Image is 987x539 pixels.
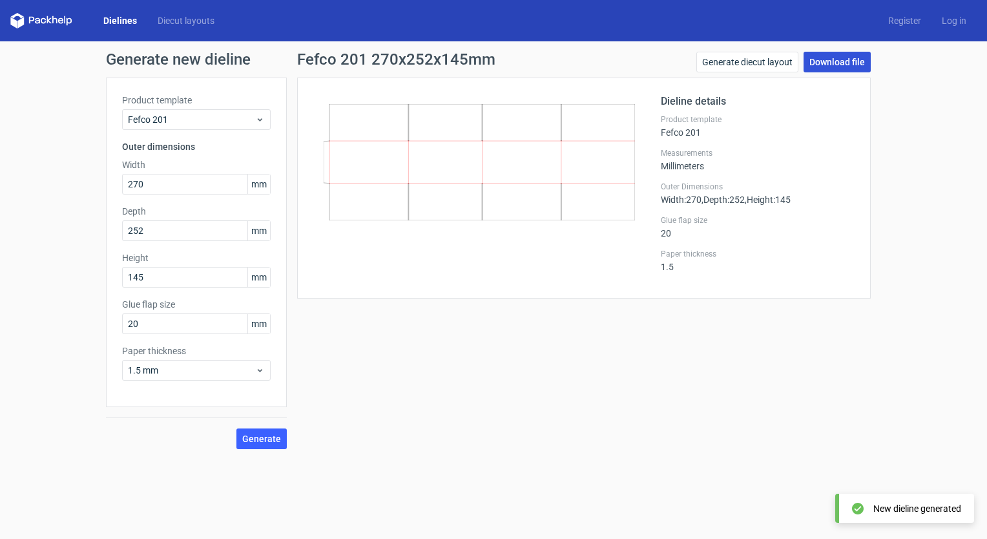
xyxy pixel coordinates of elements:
span: 1.5 mm [128,364,255,377]
a: Log in [931,14,977,27]
h3: Outer dimensions [122,140,271,153]
span: mm [247,174,270,194]
a: Download file [804,52,871,72]
span: Fefco 201 [128,113,255,126]
div: Fefco 201 [661,114,855,138]
label: Paper thickness [661,249,855,259]
span: , Depth : 252 [701,195,745,205]
span: mm [247,221,270,240]
span: , Height : 145 [745,195,791,205]
h2: Dieline details [661,94,855,109]
label: Outer Dimensions [661,182,855,192]
div: 1.5 [661,249,855,272]
span: Width : 270 [661,195,701,205]
label: Depth [122,205,271,218]
a: Diecut layouts [147,14,225,27]
label: Height [122,251,271,264]
a: Register [878,14,931,27]
label: Measurements [661,148,855,158]
span: Generate [242,434,281,443]
label: Glue flap size [122,298,271,311]
div: Millimeters [661,148,855,171]
div: New dieline generated [873,502,961,515]
label: Paper thickness [122,344,271,357]
h1: Generate new dieline [106,52,881,67]
a: Generate diecut layout [696,52,798,72]
span: mm [247,268,270,287]
h1: Fefco 201 270x252x145mm [297,52,495,67]
a: Dielines [93,14,147,27]
label: Width [122,158,271,171]
button: Generate [236,428,287,449]
label: Product template [661,114,855,125]
label: Glue flap size [661,215,855,226]
span: mm [247,314,270,333]
div: 20 [661,215,855,238]
label: Product template [122,94,271,107]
